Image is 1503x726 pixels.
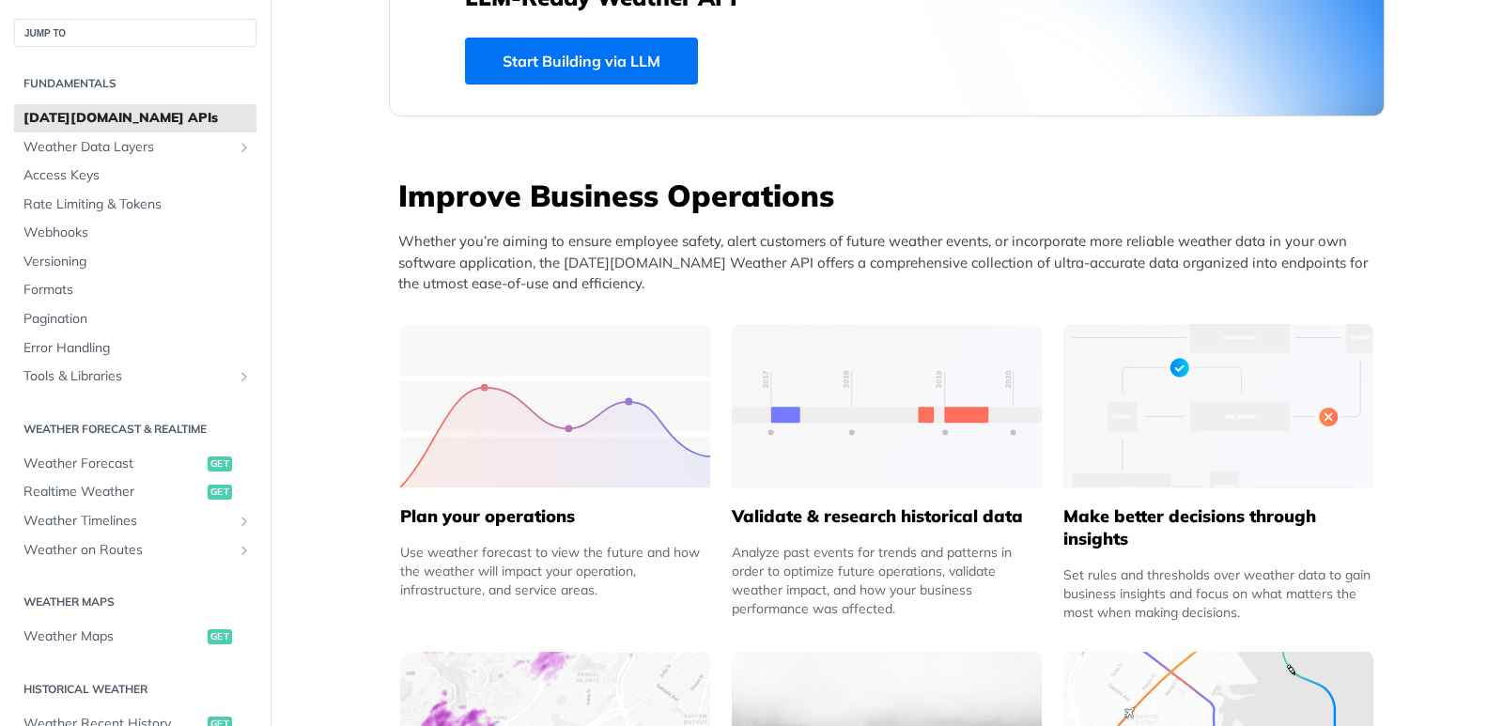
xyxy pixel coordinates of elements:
span: Weather Data Layers [23,138,232,157]
span: get [208,485,232,500]
div: Analyze past events for trends and patterns in order to optimize future operations, validate weat... [732,543,1042,618]
a: Formats [14,276,256,304]
p: Whether you’re aiming to ensure employee safety, alert customers of future weather events, or inc... [398,231,1385,295]
button: Show subpages for Weather on Routes [237,543,252,558]
button: Show subpages for Tools & Libraries [237,369,252,384]
h5: Plan your operations [400,505,710,528]
img: a22d113-group-496-32x.svg [1063,324,1373,488]
a: Tools & LibrariesShow subpages for Tools & Libraries [14,363,256,391]
img: 39565e8-group-4962x.svg [400,324,710,488]
span: Versioning [23,253,252,271]
a: Weather Forecastget [14,450,256,478]
button: Show subpages for Weather Data Layers [237,140,252,155]
span: Webhooks [23,224,252,242]
h2: Fundamentals [14,75,256,92]
a: [DATE][DOMAIN_NAME] APIs [14,104,256,132]
span: Weather Maps [23,627,203,646]
a: Error Handling [14,334,256,363]
button: JUMP TO [14,19,256,47]
span: Weather on Routes [23,541,232,560]
h2: Weather Forecast & realtime [14,421,256,438]
a: Weather Mapsget [14,623,256,651]
span: Access Keys [23,166,252,185]
a: Access Keys [14,162,256,190]
span: Pagination [23,310,252,329]
span: get [208,629,232,644]
img: 13d7ca0-group-496-2.svg [732,324,1042,488]
a: Versioning [14,248,256,276]
a: Rate Limiting & Tokens [14,191,256,219]
a: Weather TimelinesShow subpages for Weather Timelines [14,507,256,535]
a: Pagination [14,305,256,333]
div: Set rules and thresholds over weather data to gain business insights and focus on what matters th... [1063,565,1373,622]
a: Weather on RoutesShow subpages for Weather on Routes [14,536,256,564]
h2: Historical Weather [14,681,256,698]
span: Tools & Libraries [23,367,232,386]
h5: Make better decisions through insights [1063,505,1373,550]
span: [DATE][DOMAIN_NAME] APIs [23,109,252,128]
a: Realtime Weatherget [14,478,256,506]
span: Formats [23,281,252,300]
h5: Validate & research historical data [732,505,1042,528]
span: Rate Limiting & Tokens [23,195,252,214]
span: Realtime Weather [23,483,203,502]
h3: Improve Business Operations [398,175,1385,216]
button: Show subpages for Weather Timelines [237,514,252,529]
span: get [208,456,232,471]
span: Error Handling [23,339,252,358]
a: Weather Data LayersShow subpages for Weather Data Layers [14,133,256,162]
span: Weather Timelines [23,512,232,531]
a: Webhooks [14,219,256,247]
h2: Weather Maps [14,594,256,610]
a: Start Building via LLM [465,38,698,85]
span: Weather Forecast [23,455,203,473]
div: Use weather forecast to view the future and how the weather will impact your operation, infrastru... [400,543,710,599]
